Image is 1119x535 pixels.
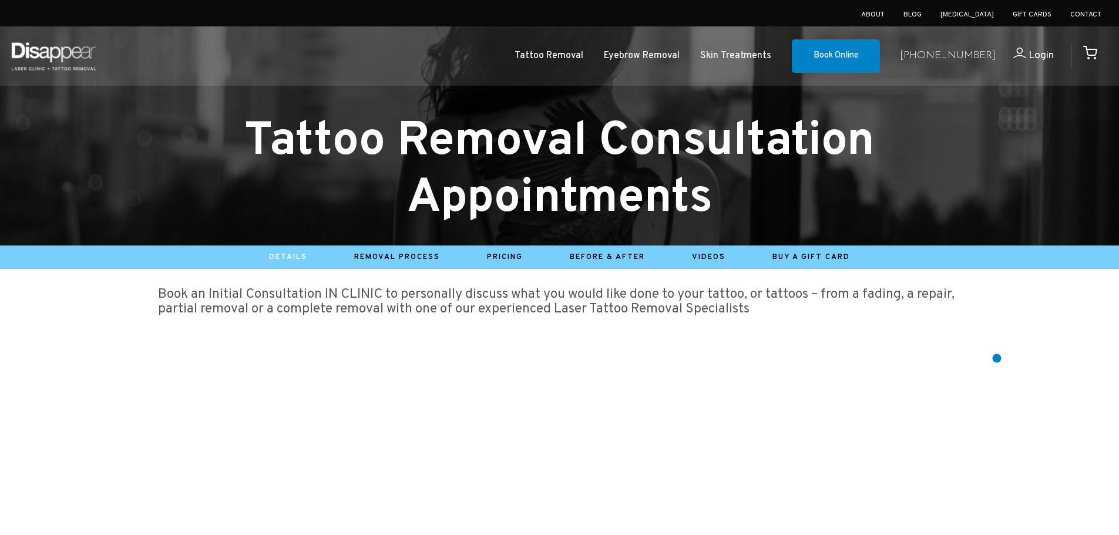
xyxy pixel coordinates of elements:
[900,48,996,65] a: [PHONE_NUMBER]
[269,253,307,262] a: Details
[940,10,994,19] a: [MEDICAL_DATA]
[1013,10,1051,19] a: Gift Cards
[158,286,955,318] big: Book an Initial Consultation IN CLINIC to personally discuss what you would like done to your tat...
[604,48,680,65] a: Eyebrow Removal
[570,253,645,262] a: Before & After
[354,253,440,262] a: Removal Process
[772,253,850,262] a: Buy A Gift Card
[792,39,880,73] a: Book Online
[1070,10,1101,19] a: Contact
[996,48,1054,65] a: Login
[700,48,771,65] a: Skin Treatments
[903,10,922,19] a: Blog
[487,253,523,262] a: Pricing
[1029,49,1054,62] span: Login
[861,10,885,19] a: About
[515,48,583,65] a: Tattoo Removal
[692,253,725,262] a: Videos
[9,35,98,77] img: Disappear - Laser Clinic and Tattoo Removal Services in Sydney, Australia
[244,112,875,229] small: Tattoo Removal Consultation Appointments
